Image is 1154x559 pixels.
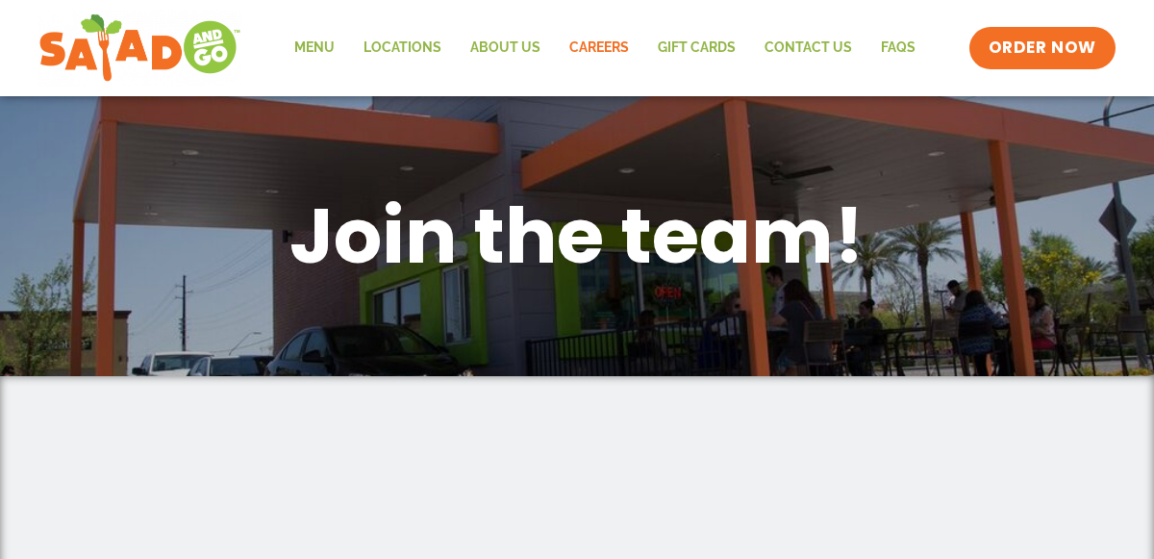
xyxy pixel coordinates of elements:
[77,186,1077,286] h1: Join the team!
[280,26,930,70] nav: Menu
[555,26,643,70] a: Careers
[969,27,1116,69] a: ORDER NOW
[643,26,750,70] a: GIFT CARDS
[349,26,456,70] a: Locations
[456,26,555,70] a: About Us
[989,37,1096,60] span: ORDER NOW
[750,26,866,70] a: Contact Us
[38,10,241,87] img: new-SAG-logo-768×292
[866,26,930,70] a: FAQs
[280,26,349,70] a: Menu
